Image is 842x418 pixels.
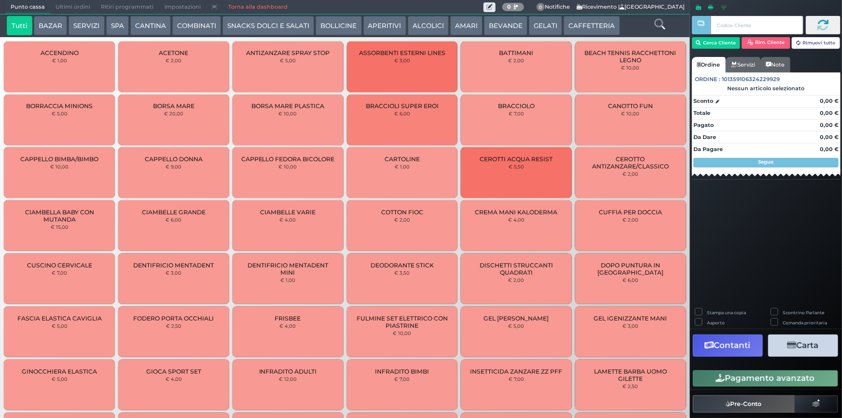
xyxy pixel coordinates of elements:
span: CAPPELLO DONNA [145,155,203,163]
span: FASCIA ELASTICA CAVIGLIA [17,315,102,322]
small: € 9,00 [166,164,181,169]
small: € 10,00 [621,65,640,70]
small: € 2,00 [509,57,525,63]
a: Ordine [692,57,726,72]
small: € 4,00 [280,323,296,329]
span: Ultimi ordini [50,0,96,14]
span: BRACCIOLI SUPER EROI [366,102,439,110]
span: BORRACCIA MINIONS [26,102,93,110]
strong: 0,00 € [820,98,839,104]
span: FULMINE SET ELETTRICO CON PIASTRINE [355,315,449,329]
button: BAZAR [34,16,67,35]
a: Servizi [726,57,760,72]
small: € 1,00 [52,57,67,63]
span: BEACH TENNIS RACCHETTONI LEGNO [583,49,678,64]
small: € 7,00 [52,270,67,276]
small: € 10,00 [393,330,411,336]
span: DOPO PUNTURA IN [GEOGRAPHIC_DATA] [583,262,678,276]
b: 0 [507,3,511,10]
span: CIAMBELLA BABY CON MUTANDA [12,209,107,223]
small: € 1,00 [280,277,295,283]
button: SERVIZI [69,16,104,35]
label: Stampa una copia [707,309,746,316]
strong: Da Pagare [693,146,723,153]
button: Pagamento avanzato [693,370,838,387]
button: Rimuovi tutto [792,37,841,49]
small: € 7,00 [394,376,410,382]
small: € 5,00 [52,111,68,116]
small: € 10,00 [621,111,640,116]
button: AMARI [450,16,483,35]
span: CUFFIA PER DOCCIA [599,209,662,216]
small: € 2,00 [394,217,410,223]
small: € 12,00 [279,376,297,382]
span: FODERO PORTA OCCHIALI [133,315,214,322]
span: GIOCA SPORT SET [146,368,201,375]
small: € 3,00 [622,323,638,329]
button: Pre-Conto [693,395,795,413]
span: GEL [PERSON_NAME] [484,315,549,322]
button: BEVANDE [484,16,527,35]
span: ACETONE [159,49,188,56]
small: € 20,00 [164,111,183,116]
small: € 10,00 [50,164,69,169]
small: € 6,00 [166,217,181,223]
span: CREMA MANI KALODERMA [475,209,558,216]
button: Contanti [693,334,763,356]
strong: 0,00 € [820,110,839,116]
strong: Pagato [693,122,714,128]
small: € 1,00 [395,164,410,169]
button: ALCOLICI [408,16,449,35]
span: ACCENDINO [41,49,79,56]
span: INSETTICIDA ZANZARE ZZ PFF [470,368,563,375]
span: ASSORBENTI ESTERNI LINES [359,49,445,56]
button: Carta [768,334,838,356]
span: CIAMBELLE GRANDE [142,209,206,216]
span: Impostazioni [159,0,206,14]
small: € 5,00 [509,323,525,329]
span: LAMETTE BARBA UOMO GILETTE [583,368,678,382]
label: Comanda prioritaria [783,320,828,326]
div: Nessun articolo selezionato [692,85,841,92]
span: CAPPELLO FEDORA BICOLORE [241,155,335,163]
span: COTTON FIOC [381,209,423,216]
strong: 0,00 € [820,122,839,128]
span: CANOTTO FUN [608,102,653,110]
span: DENTIFRICIO MENTADENT MINI [241,262,335,276]
span: INFRADITO BIMBI [375,368,429,375]
span: CEROTTO ANTIZANZARE/CLASSICO [583,155,678,170]
small: € 3,00 [394,57,410,63]
small: € 10,00 [279,164,297,169]
strong: Sconto [693,97,713,105]
button: CANTINA [130,16,171,35]
span: CUSCINO CERVICALE [27,262,92,269]
span: CIAMBELLE VARIE [260,209,316,216]
span: CAPPELLO BIMBA/BIMBO [20,155,98,163]
strong: Totale [693,110,710,116]
span: FRISBEE [275,315,301,322]
span: BATTIMANI [499,49,534,56]
small: € 6,00 [394,111,410,116]
button: Cerca Cliente [692,37,741,49]
span: Punto cassa [5,0,50,14]
button: APERITIVI [363,16,406,35]
small: € 4,00 [280,217,296,223]
small: € 6,00 [622,277,638,283]
small: € 5,50 [509,164,524,169]
span: BORSA MARE [153,102,194,110]
a: Torna alla dashboard [223,0,293,14]
button: GELATI [529,16,562,35]
small: € 3,50 [394,270,410,276]
small: € 2,00 [622,217,638,223]
button: CAFFETTERIA [564,16,620,35]
span: Ritiri programmati [96,0,159,14]
a: Note [760,57,790,72]
small: € 5,00 [52,376,68,382]
span: INFRADITO ADULTI [259,368,317,375]
button: BOLLICINE [316,16,361,35]
strong: Segue [759,159,774,165]
strong: 0,00 € [820,146,839,153]
small: € 5,00 [52,323,68,329]
small: € 10,00 [279,111,297,116]
small: € 7,00 [509,376,524,382]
